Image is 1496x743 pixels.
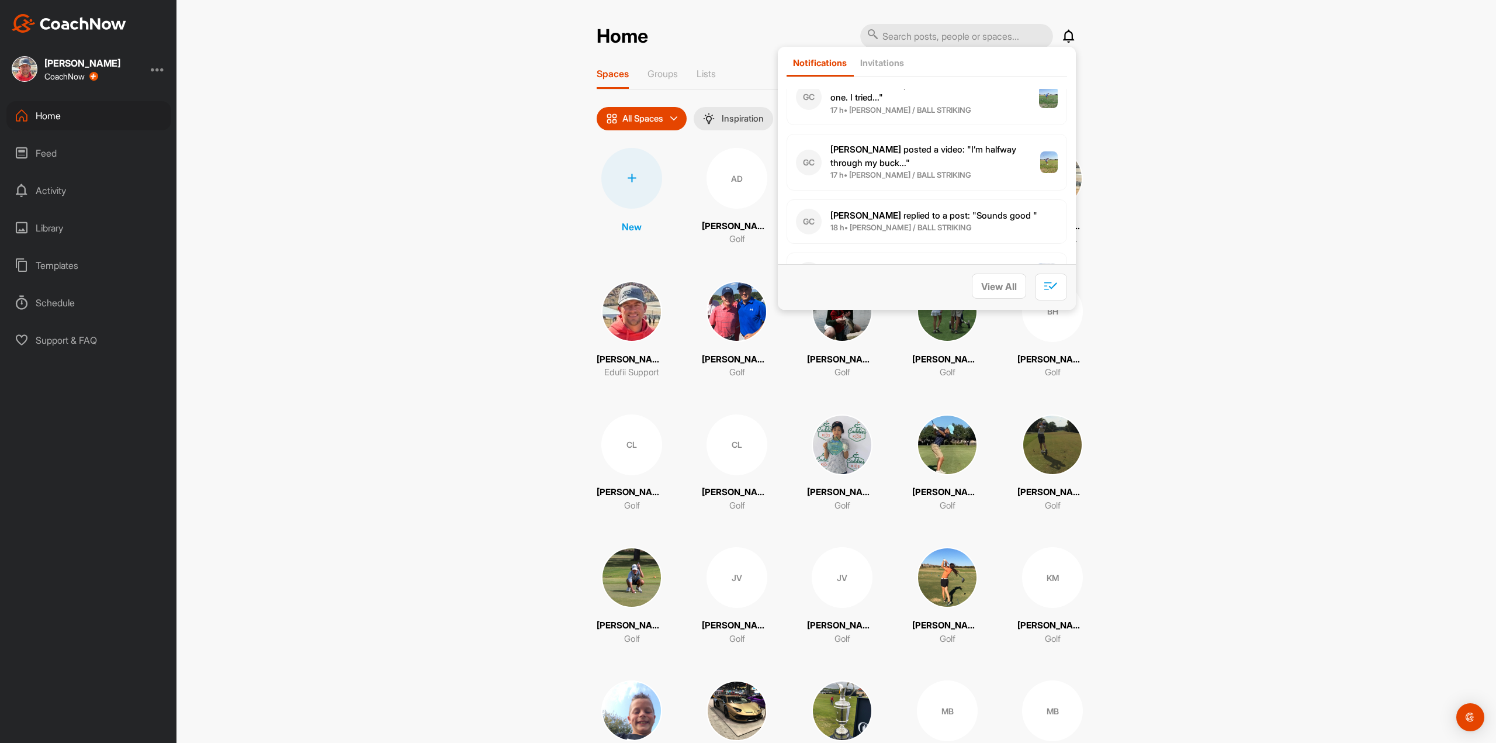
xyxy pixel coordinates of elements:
[624,499,640,513] p: Golf
[6,176,171,205] div: Activity
[6,326,171,355] div: Support & FAQ
[12,56,37,82] img: square_64f2f4e643ebd7d2d1e3b854d9d46c9f.jpg
[860,24,1053,49] input: Search posts, people or spaces...
[860,57,904,68] p: Invitations
[912,547,982,645] a: [PERSON_NAME]Golf
[1022,281,1083,342] div: BH
[830,79,901,90] b: [PERSON_NAME]
[702,220,772,233] p: [PERSON_NAME]
[834,499,850,513] p: Golf
[940,633,955,646] p: Golf
[830,170,971,179] b: 17 h • [PERSON_NAME] / BALL STRIKING
[702,148,772,246] a: AD[PERSON_NAME]Golf
[1017,486,1088,499] p: [PERSON_NAME] (Mental Game)
[597,353,667,367] p: [PERSON_NAME]
[1045,499,1061,513] p: Golf
[917,547,978,608] img: square_f0129bea7d7ef349d170e40d3b841daa.jpg
[830,144,1016,168] span: posted a video : " I’m halfway through my buck... "
[622,114,663,123] p: All Spaces
[44,58,120,68] div: [PERSON_NAME]
[597,486,667,499] p: [PERSON_NAME]
[604,366,659,379] p: Edufii Support
[793,57,847,68] p: Notifications
[1036,264,1058,286] img: post image
[1039,86,1058,108] img: post image
[707,281,767,342] img: square_4780eefe9c75880a8d033bc9dbca54cd.jpg
[729,499,745,513] p: Golf
[6,101,171,130] div: Home
[729,633,745,646] p: Golf
[1040,151,1058,174] img: post image
[807,619,877,633] p: [PERSON_NAME]
[796,84,822,110] div: GC
[597,281,667,379] a: [PERSON_NAME]Edufii Support
[707,148,767,209] div: AD
[807,486,877,499] p: [PERSON_NAME]
[1456,703,1484,731] div: Open Intercom Messenger
[812,414,872,475] img: square_47fcdef6423d1fd74f1d11aa23cb3faf.jpg
[702,281,772,379] a: [PERSON_NAME]Golf
[601,414,662,475] div: CL
[624,633,640,646] p: Golf
[722,114,764,123] p: Inspiration
[44,72,98,81] div: CoachNow
[1045,633,1061,646] p: Golf
[6,213,171,243] div: Library
[601,281,662,342] img: square_64f2f4e643ebd7d2d1e3b854d9d46c9f.jpg
[1017,281,1088,379] a: BH[PERSON_NAME]Golf
[1017,547,1088,645] a: KM[PERSON_NAME]Golf
[697,68,716,80] p: Lists
[912,414,982,513] a: [PERSON_NAME]Golf
[796,150,822,175] div: GC
[834,366,850,379] p: Golf
[707,547,767,608] div: JV
[981,281,1017,292] span: View All
[702,414,772,513] a: CL[PERSON_NAME]Golf
[702,353,772,367] p: [PERSON_NAME]
[6,251,171,280] div: Templates
[1022,414,1083,475] img: square_3e8541287043702415727ac7d30c807c.jpg
[703,113,715,125] img: menuIcon
[707,680,767,741] img: square_8f3bd81c0473aa13d2cecf9b8da3d756.jpg
[940,366,955,379] p: Golf
[912,353,982,367] p: [PERSON_NAME]
[834,633,850,646] p: Golf
[707,414,767,475] div: CL
[972,274,1026,299] button: View All
[796,262,822,288] div: GC
[940,499,955,513] p: Golf
[796,209,822,234] div: GC
[597,619,667,633] p: [PERSON_NAME]
[812,680,872,741] img: square_dffad744d74a4d545b6bb5b2b3f3a076.jpg
[729,366,745,379] p: Golf
[6,139,171,168] div: Feed
[702,547,772,645] a: JV[PERSON_NAME]Golf
[1017,353,1088,367] p: [PERSON_NAME]
[1022,680,1083,741] div: MB
[917,414,978,475] img: square_6a5d2350777336c47e3c616bfa2fd998.jpg
[830,105,971,115] b: 17 h • [PERSON_NAME] / BALL STRIKING
[917,281,978,342] img: square_588e93e14413644fdaa2f68763f2ffe8.jpg
[830,263,901,274] b: [PERSON_NAME]
[812,281,872,342] img: square_d2f48b7c10b6763b29d6739612bf32a8.jpg
[606,113,618,125] img: icon
[597,414,667,513] a: CL[PERSON_NAME]Golf
[622,220,642,234] p: New
[807,353,877,367] p: [PERSON_NAME]
[1017,414,1088,513] a: [PERSON_NAME] (Mental Game)Golf
[807,414,877,513] a: [PERSON_NAME]Golf
[601,547,662,608] img: square_4bcd252dbda5a5f5b648688fe8ee12bf.jpg
[1022,547,1083,608] div: KM
[830,263,971,274] span: liked your image .
[912,281,982,379] a: [PERSON_NAME]Golf
[601,680,662,741] img: square_aa6c2a5961f07cebea2df94290a6256f.jpg
[807,547,877,645] a: JV[PERSON_NAME]Golf
[702,619,772,633] p: [PERSON_NAME]
[1045,366,1061,379] p: Golf
[597,68,629,80] p: Spaces
[807,281,877,379] a: [PERSON_NAME]Golf
[812,547,872,608] div: JV
[702,486,772,499] p: [PERSON_NAME]
[917,680,978,741] div: MB
[912,486,982,499] p: [PERSON_NAME]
